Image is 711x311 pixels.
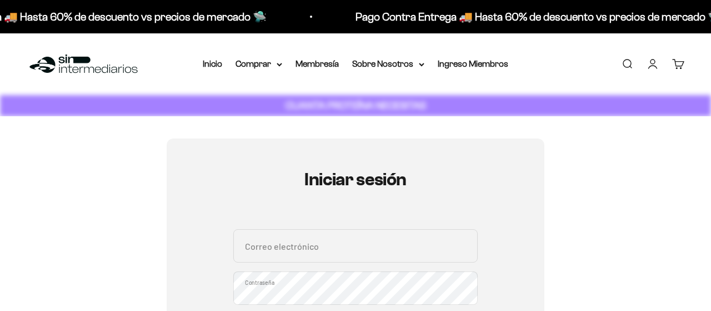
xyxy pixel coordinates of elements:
h1: Iniciar sesión [233,170,478,189]
a: Inicio [203,59,222,68]
strong: CUANTA PROTEÍNA NECESITAS [286,100,426,111]
summary: Comprar [236,57,282,71]
summary: Sobre Nosotros [352,57,424,71]
a: Ingreso Miembros [438,59,508,68]
a: Membresía [296,59,339,68]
